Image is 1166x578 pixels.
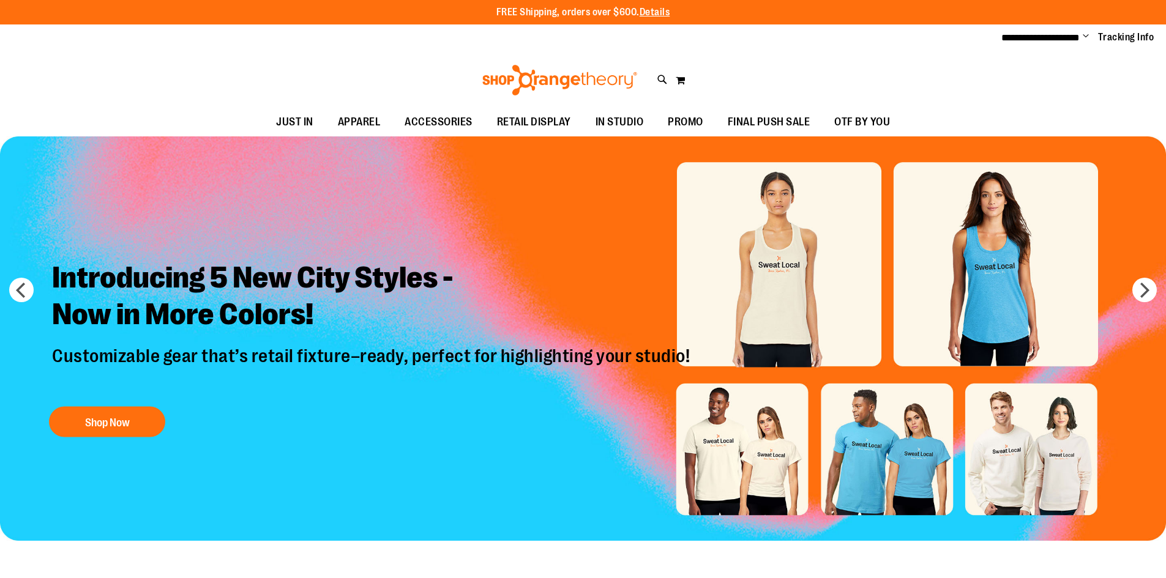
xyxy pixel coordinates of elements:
a: RETAIL DISPLAY [485,108,583,136]
a: OTF BY YOU [822,108,902,136]
p: FREE Shipping, orders over $600. [496,6,670,20]
span: JUST IN [276,108,313,136]
button: Account menu [1083,31,1089,43]
a: APPAREL [326,108,393,136]
p: Customizable gear that’s retail fixture–ready, perfect for highlighting your studio! [43,344,702,394]
span: PROMO [668,108,703,136]
span: ACCESSORIES [405,108,473,136]
a: IN STUDIO [583,108,656,136]
img: Shop Orangetheory [480,65,639,95]
span: IN STUDIO [596,108,644,136]
a: ACCESSORIES [392,108,485,136]
span: OTF BY YOU [834,108,890,136]
button: Shop Now [49,406,165,437]
span: APPAREL [338,108,381,136]
a: Tracking Info [1098,31,1154,44]
a: PROMO [656,108,716,136]
a: FINAL PUSH SALE [716,108,823,136]
a: Introducing 5 New City Styles -Now in More Colors! Customizable gear that’s retail fixture–ready,... [43,250,702,443]
button: next [1132,278,1157,302]
span: RETAIL DISPLAY [497,108,571,136]
button: prev [9,278,34,302]
span: FINAL PUSH SALE [728,108,810,136]
a: Details [640,7,670,18]
a: JUST IN [264,108,326,136]
h2: Introducing 5 New City Styles - Now in More Colors! [43,250,702,344]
